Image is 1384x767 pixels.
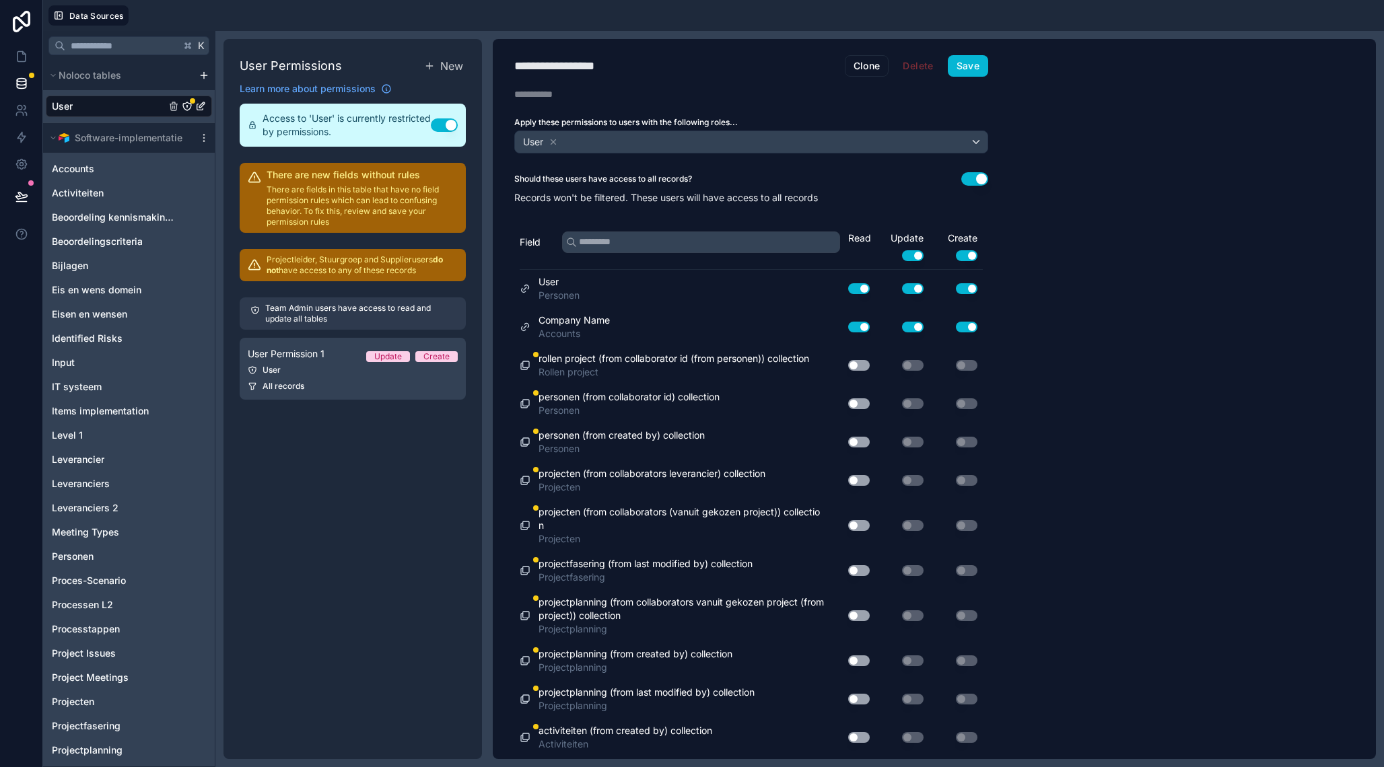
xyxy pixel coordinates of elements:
[267,254,458,276] p: Projectleider, Stuurgroep and Supplier users have access to any of these records
[539,724,712,737] span: activiteiten (from created by) collection
[248,347,324,361] span: User Permission 1
[440,58,463,74] span: New
[423,351,450,362] div: Create
[374,351,402,362] div: Update
[539,327,610,340] span: Accounts
[240,338,466,400] a: User Permission 1UpdateCreateUserAll records
[539,622,824,636] span: Projectplanning
[421,55,466,77] button: New
[240,57,342,75] h1: User Permissions
[267,168,458,182] h2: There are new fields without rules
[539,275,580,289] span: User
[539,404,720,417] span: Personen
[240,82,392,96] a: Learn more about permissions
[848,231,875,245] div: Read
[539,480,765,494] span: Projecten
[539,505,824,532] span: projecten (from collaborators (vanuit gekozen project)) collection
[929,231,983,261] div: Create
[539,314,610,327] span: Company Name
[539,557,753,571] span: projectfasering (from last modified by) collection
[539,442,705,455] span: Personen
[197,41,206,50] span: K
[265,303,455,324] p: Team Admin users have access to read and update all tables
[539,429,705,442] span: personen (from created by) collection
[514,191,988,205] p: Records won't be filtered. These users will have access to all records
[539,532,824,546] span: Projecten
[845,55,889,77] button: Clone
[539,289,580,302] span: Personen
[539,390,720,404] span: personen (from collaborator id) collection
[539,647,732,661] span: projectplanning (from created by) collection
[267,254,443,275] strong: do not
[539,661,732,674] span: Projectplanning
[267,184,458,227] p: There are fields in this table that have no field permission rules which can lead to confusing be...
[948,55,988,77] button: Save
[69,11,124,21] span: Data Sources
[523,135,543,149] span: User
[514,174,692,184] label: Should these users have access to all records?
[514,131,988,153] button: User
[263,112,431,139] span: Access to 'User' is currently restricted by permissions.
[875,231,929,261] div: Update
[520,235,541,249] span: Field
[539,686,755,699] span: projectplanning (from last modified by) collection
[539,352,809,365] span: rollen project (from collaborator id (from personen)) collection
[539,595,824,622] span: projectplanning (from collaborators vanuit gekozen project (from project)) collection
[240,82,376,96] span: Learn more about permissions
[514,117,988,128] label: Apply these permissions to users with the following roles...
[263,381,304,392] span: All records
[539,571,753,584] span: Projectfasering
[539,365,809,379] span: Rollen project
[539,737,712,751] span: Activiteiten
[539,699,755,713] span: Projectplanning
[248,365,458,375] div: User
[539,467,765,480] span: projecten (from collaborators leverancier) collection
[48,5,129,26] button: Data Sources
